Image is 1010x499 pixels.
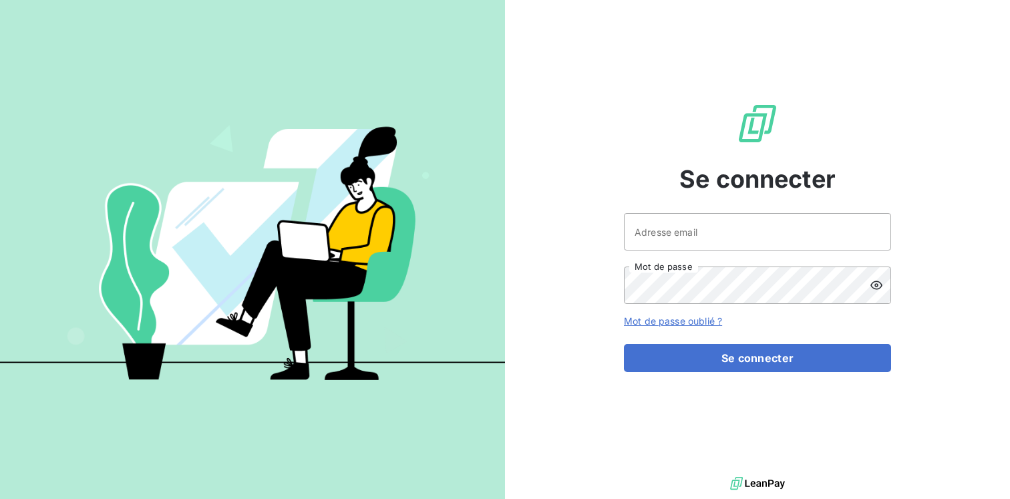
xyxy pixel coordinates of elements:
button: Se connecter [624,344,891,372]
img: logo [730,474,785,494]
input: placeholder [624,213,891,251]
a: Mot de passe oublié ? [624,315,722,327]
img: Logo LeanPay [736,102,779,145]
span: Se connecter [679,161,836,197]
